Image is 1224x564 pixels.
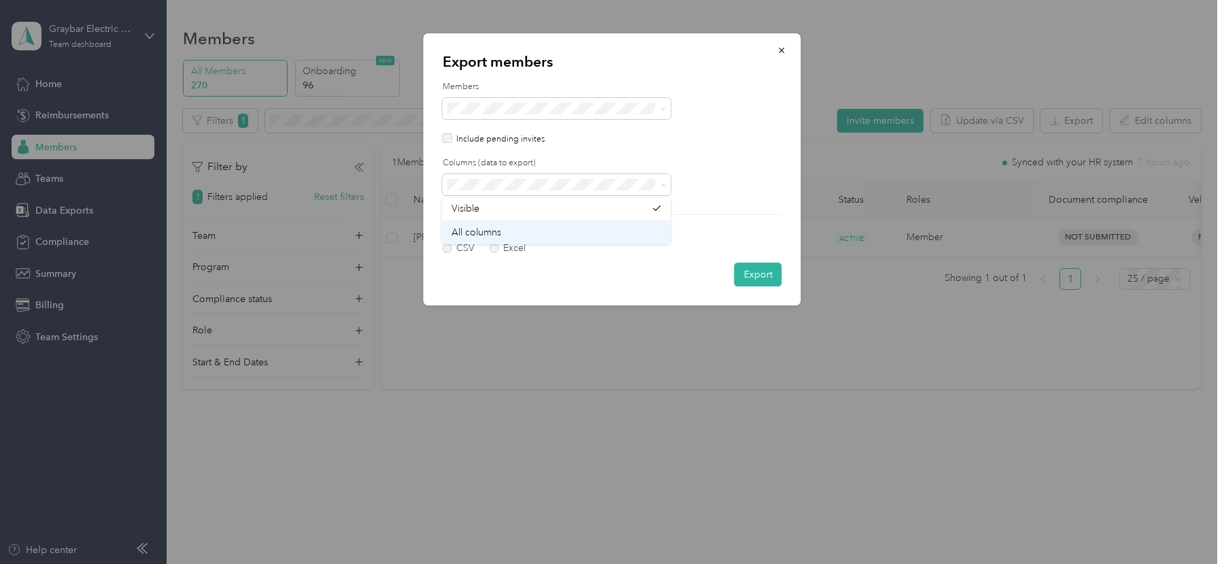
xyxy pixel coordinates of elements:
p: Export members [443,52,782,71]
iframe: Everlance-gr Chat Button Frame [1148,488,1224,564]
label: Members [443,81,782,93]
label: CSV [443,244,475,253]
label: Columns (data to export) [443,157,782,169]
p: Include pending invites [456,133,545,146]
span: All columns [452,227,501,238]
label: Excel [489,244,526,253]
button: Export [734,263,782,286]
span: Visible [452,203,479,214]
